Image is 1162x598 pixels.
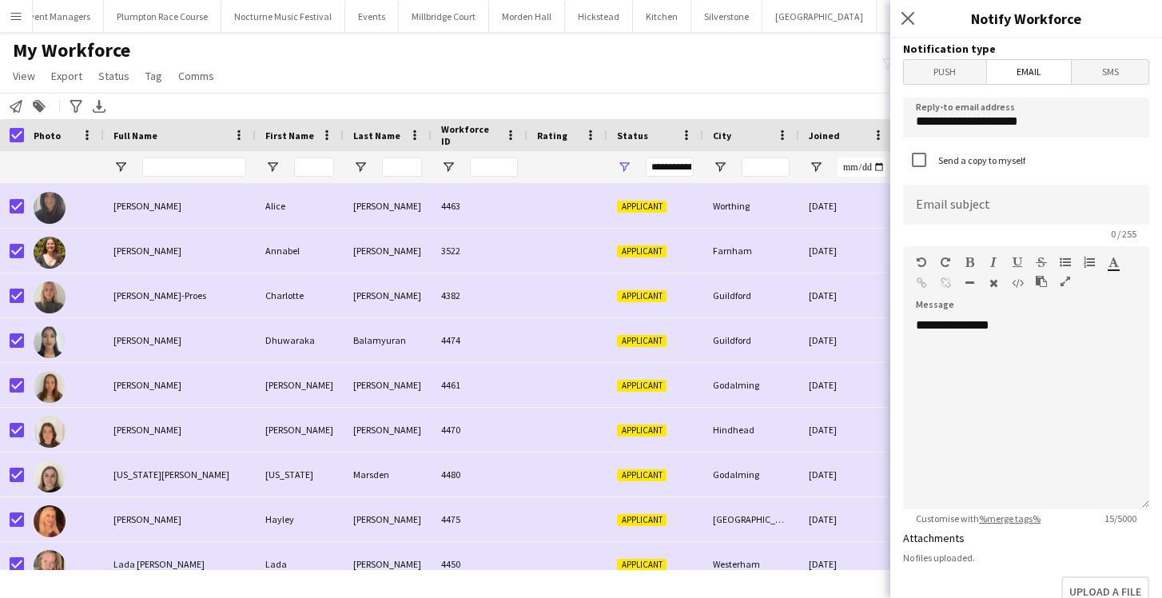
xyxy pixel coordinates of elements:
input: Full Name Filter Input [142,157,246,177]
span: [PERSON_NAME] [113,245,181,257]
span: Applicant [617,425,667,437]
button: Silverstone [691,1,762,32]
button: Text Color [1108,256,1119,269]
div: No files uploaded. [903,552,1149,564]
div: [PERSON_NAME] [344,184,432,228]
button: Unordered List [1060,256,1071,269]
span: [PERSON_NAME] [113,424,181,436]
div: Guildford [703,318,799,362]
span: Customise with [903,512,1053,524]
div: Alice [256,184,344,228]
a: Status [92,66,136,86]
input: Joined Filter Input [838,157,885,177]
button: Events [345,1,399,32]
button: Open Filter Menu [713,160,727,174]
span: View [13,69,35,83]
div: [DATE] [799,273,895,317]
app-action-btn: Notify workforce [6,97,26,116]
div: [PERSON_NAME] [256,408,344,452]
div: Worthing [703,184,799,228]
input: Workforce ID Filter Input [470,157,518,177]
button: Paste as plain text [1036,275,1047,288]
button: Undo [916,256,927,269]
a: Tag [139,66,169,86]
span: Lada [PERSON_NAME] [113,558,205,570]
a: Comms [172,66,221,86]
div: Westerham [703,542,799,586]
div: [DATE] [799,318,895,362]
div: 4475 [432,497,527,541]
span: SMS [1072,60,1148,84]
img: Hayley Mullins [34,505,66,537]
div: 4450 [432,542,527,586]
div: [PERSON_NAME] [344,229,432,273]
button: Open Filter Menu [617,160,631,174]
button: Horizontal Line [964,277,975,289]
button: Kitchen [633,1,691,32]
div: [PERSON_NAME] [344,408,432,452]
span: Status [617,130,648,142]
button: Italic [988,256,999,269]
label: Attachments [903,531,965,545]
button: Clear Formatting [988,277,999,289]
div: Annabel [256,229,344,273]
span: Tag [145,69,162,83]
button: Morden Hall [489,1,565,32]
a: Export [45,66,89,86]
span: Applicant [617,201,667,213]
div: Marsden [344,452,432,496]
div: [GEOGRAPHIC_DATA] [703,497,799,541]
button: Ordered List [1084,256,1095,269]
button: Open Filter Menu [441,160,456,174]
button: Hickstead [565,1,633,32]
div: [US_STATE] [256,452,344,496]
div: 4463 [432,184,527,228]
h3: Notification type [903,42,1149,56]
span: Photo [34,130,61,142]
div: [PERSON_NAME] [256,363,344,407]
span: Joined [809,130,840,142]
div: Godalming [703,452,799,496]
button: Open Filter Menu [353,160,368,174]
button: Fullscreen [1060,275,1071,288]
span: Applicant [617,335,667,347]
div: 4470 [432,408,527,452]
span: 0 / 255 [1098,228,1149,240]
span: Applicant [617,380,667,392]
span: Applicant [617,514,667,526]
span: Workforce ID [441,123,499,147]
h3: Notify Workforce [890,8,1162,29]
span: First Name [265,130,314,142]
img: Charlotte Jackson-Proes [34,281,66,313]
input: Last Name Filter Input [382,157,422,177]
img: Georgia Marsden [34,460,66,492]
div: 4480 [432,452,527,496]
img: Eliza Goodfellow [34,416,66,448]
button: Strikethrough [1036,256,1047,269]
button: HTML Code [1012,277,1023,289]
img: Eleanor Crichton [34,371,66,403]
div: Hayley [256,497,344,541]
app-action-btn: Advanced filters [66,97,86,116]
div: [DATE] [799,408,895,452]
div: [DATE] [799,363,895,407]
span: Applicant [617,245,667,257]
span: [PERSON_NAME] [113,379,181,391]
span: [PERSON_NAME] [113,200,181,212]
button: Open Filter Menu [809,160,823,174]
a: %merge tags% [979,512,1041,524]
div: 4461 [432,363,527,407]
div: Balamyuran [344,318,432,362]
button: Millbridge Court [399,1,489,32]
div: [DATE] [799,497,895,541]
button: Open Filter Menu [113,160,128,174]
div: [DATE] [799,229,895,273]
button: Bold [964,256,975,269]
div: Guildford [703,273,799,317]
span: [PERSON_NAME] [113,334,181,346]
div: Lada [256,542,344,586]
app-action-btn: Export XLSX [90,97,109,116]
button: Event Managers [12,1,104,32]
input: First Name Filter Input [294,157,334,177]
button: [GEOGRAPHIC_DATA] [877,1,991,32]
